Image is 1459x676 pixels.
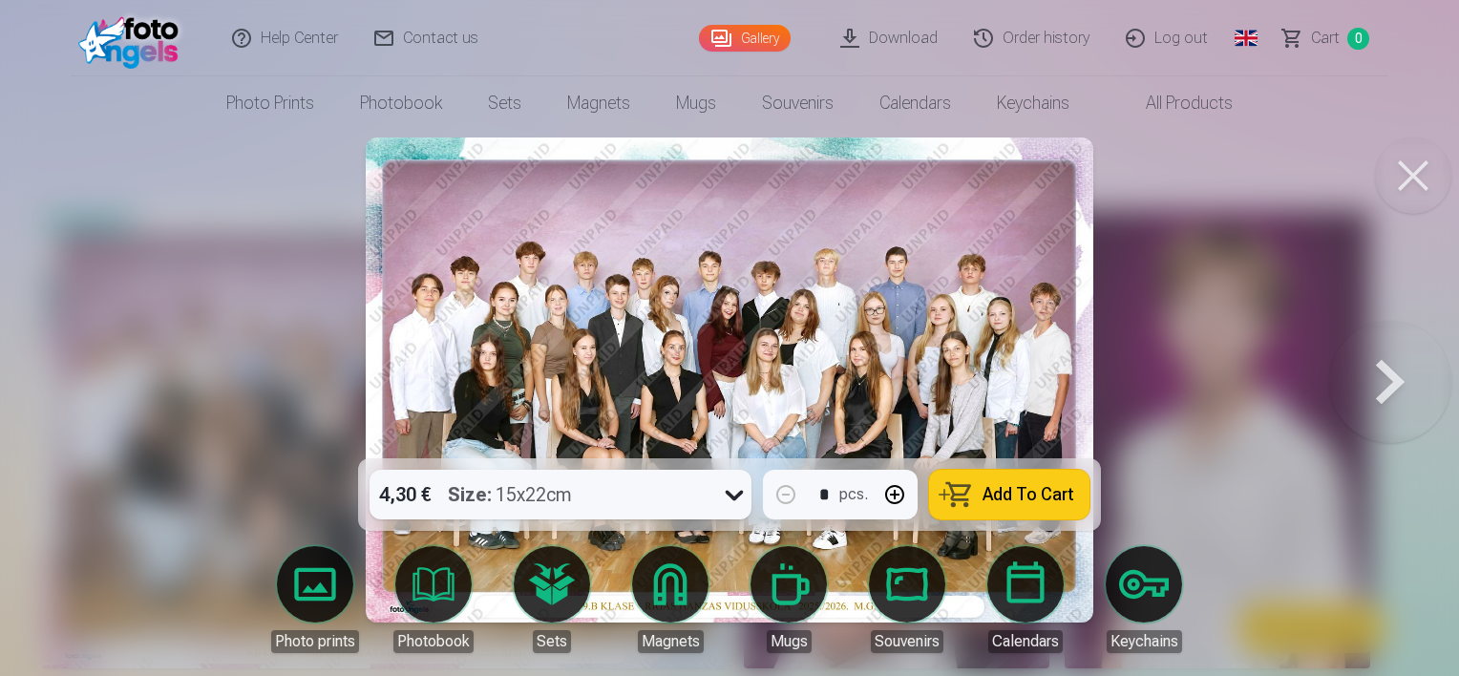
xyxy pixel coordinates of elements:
[972,546,1079,653] a: Calendars
[448,470,572,519] div: 15x22cm
[617,546,724,653] a: Magnets
[739,76,856,130] a: Souvenirs
[699,25,791,52] a: Gallery
[465,76,544,130] a: Sets
[1347,28,1369,50] span: 0
[767,630,812,653] div: Mugs
[735,546,842,653] a: Mugs
[638,630,704,653] div: Magnets
[393,630,474,653] div: Photobook
[988,630,1063,653] div: Calendars
[370,470,440,519] div: 4,30 €
[871,630,943,653] div: Souvenirs
[262,546,369,653] a: Photo prints
[337,76,465,130] a: Photobook
[929,470,1089,519] button: Add To Cart
[203,76,337,130] a: Photo prints
[78,8,188,69] img: /fa1
[1090,546,1197,653] a: Keychains
[448,481,492,508] strong: Size :
[1311,27,1340,50] span: Сart
[839,483,868,506] div: pcs.
[533,630,571,653] div: Sets
[653,76,739,130] a: Mugs
[498,546,605,653] a: Sets
[1092,76,1256,130] a: All products
[1107,630,1182,653] div: Keychains
[974,76,1092,130] a: Keychains
[544,76,653,130] a: Magnets
[271,630,359,653] div: Photo prints
[856,76,974,130] a: Calendars
[854,546,961,653] a: Souvenirs
[380,546,487,653] a: Photobook
[983,486,1074,503] span: Add To Cart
